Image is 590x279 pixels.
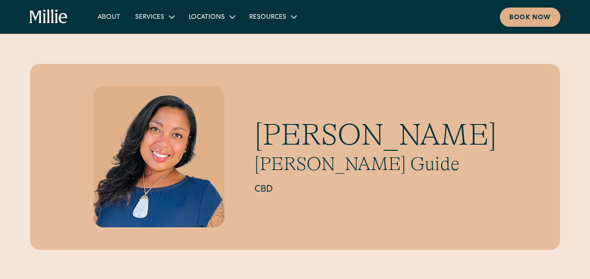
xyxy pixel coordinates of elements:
h2: CBD [254,183,497,197]
div: Resources [249,13,286,23]
div: Services [128,9,181,24]
div: Book now [509,13,551,23]
a: About [90,9,128,24]
a: Book now [500,8,560,27]
h1: [PERSON_NAME] [254,117,497,153]
h2: [PERSON_NAME] Guide [254,153,497,175]
div: Locations [181,9,242,24]
div: Resources [242,9,303,24]
div: Services [135,13,164,23]
a: home [30,9,68,24]
div: Locations [189,13,225,23]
